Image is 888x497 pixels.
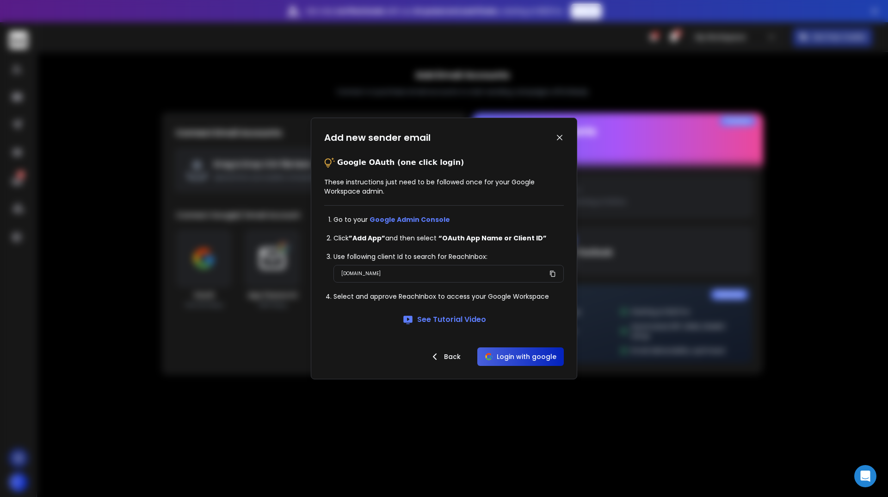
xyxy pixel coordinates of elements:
[324,177,564,196] p: These instructions just need to be followed once for your Google Workspace admin.
[402,314,486,325] a: See Tutorial Video
[324,157,335,168] img: tips
[477,347,564,366] button: Login with google
[333,252,564,261] li: Use following client Id to search for ReachInbox:
[349,233,385,243] strong: ”Add App”
[337,157,464,168] p: Google OAuth (one click login)
[333,215,564,224] li: Go to your
[370,215,450,224] a: Google Admin Console
[422,347,468,366] button: Back
[333,233,564,243] li: Click and then select
[854,465,876,487] div: Open Intercom Messenger
[341,269,381,278] p: [DOMAIN_NAME]
[438,233,547,243] strong: “OAuth App Name or Client ID”
[324,131,431,144] h1: Add new sender email
[333,292,564,301] li: Select and approve ReachInbox to access your Google Workspace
